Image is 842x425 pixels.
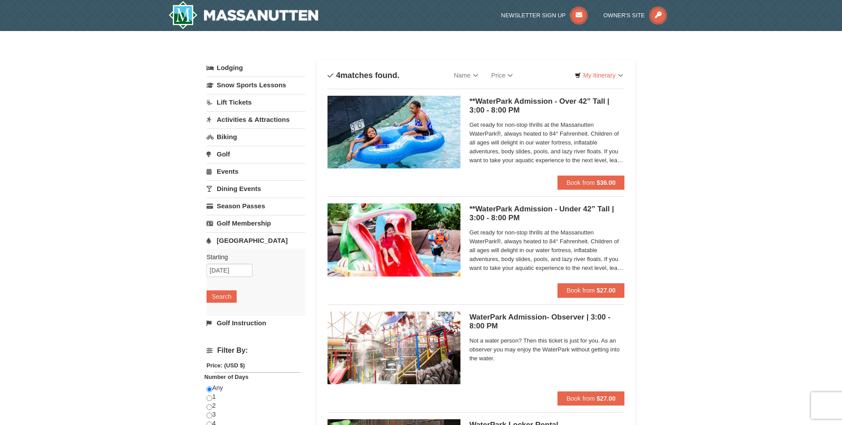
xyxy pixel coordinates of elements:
a: Events [207,163,305,179]
button: Book from $36.00 [557,175,624,190]
span: Get ready for non-stop thrills at the Massanutten WaterPark®, always heated to 84° Fahrenheit. Ch... [469,228,624,273]
span: 4 [336,71,340,80]
a: Golf [207,146,305,162]
a: Golf Membership [207,215,305,231]
span: Book from [566,179,595,186]
h5: WaterPark Admission- Observer | 3:00 - 8:00 PM [469,313,624,331]
a: My Itinerary [569,69,629,82]
strong: $36.00 [596,179,616,186]
a: Snow Sports Lessons [207,77,305,93]
a: Owner's Site [604,12,667,19]
a: Massanutten Resort [168,1,318,29]
a: Biking [207,129,305,145]
img: Massanutten Resort Logo [168,1,318,29]
span: Book from [566,395,595,402]
span: Newsletter Sign Up [501,12,566,19]
a: Dining Events [207,180,305,197]
img: 6619917-1066-60f46fa6.jpg [327,312,460,384]
a: Name [447,66,484,84]
a: Price [485,66,520,84]
a: Newsletter Sign Up [501,12,588,19]
span: Not a water person? Then this ticket is just for you. As an observer you may enjoy the WaterPark ... [469,336,624,363]
strong: Price: (USD $) [207,362,245,369]
a: Season Passes [207,198,305,214]
button: Book from $27.00 [557,283,624,297]
strong: $27.00 [596,395,616,402]
a: Lodging [207,60,305,76]
img: 6619917-1058-293f39d8.jpg [327,96,460,168]
button: Book from $27.00 [557,391,624,406]
h5: **WaterPark Admission - Under 42” Tall | 3:00 - 8:00 PM [469,205,624,222]
button: Search [207,290,237,303]
a: Activities & Attractions [207,111,305,128]
a: Golf Instruction [207,315,305,331]
h4: Filter By: [207,347,305,355]
strong: Number of Days [204,374,249,380]
span: Get ready for non-stop thrills at the Massanutten WaterPark®, always heated to 84° Fahrenheit. Ch... [469,121,624,165]
span: Owner's Site [604,12,645,19]
h5: **WaterPark Admission - Over 42” Tall | 3:00 - 8:00 PM [469,97,624,115]
img: 6619917-1062-d161e022.jpg [327,203,460,276]
h4: matches found. [327,71,399,80]
label: Starting [207,253,299,261]
strong: $27.00 [596,287,616,294]
a: [GEOGRAPHIC_DATA] [207,232,305,249]
a: Lift Tickets [207,94,305,110]
span: Book from [566,287,595,294]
